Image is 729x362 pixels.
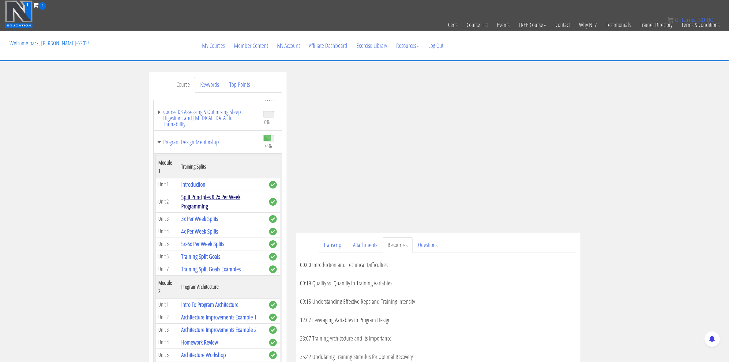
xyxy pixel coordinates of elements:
td: Unit 2 [155,191,178,212]
a: Architecture Improvements Example 1 [181,313,257,321]
td: Unit 4 [155,225,178,238]
a: Affiliate Dashboard [304,31,352,60]
a: My Account [272,31,304,60]
a: Resources [392,31,424,60]
a: 4x Per Week Splits [181,227,218,235]
span: complete [269,253,277,261]
th: Program Architecture [178,275,266,298]
span: 76% [265,143,272,149]
a: Questions [413,237,443,253]
a: Attachments [348,237,382,253]
a: Contact [551,10,574,40]
a: Certs [443,10,462,40]
p: 35:42 Undulating Training Stimulus for Optimal Recovery [300,352,576,361]
span: complete [269,301,277,309]
td: Unit 5 [155,349,178,361]
a: Top Points [225,77,255,93]
p: Welcome back, [PERSON_NAME]-5203! [5,31,93,55]
td: Unit 6 [155,250,178,263]
span: complete [269,265,277,273]
a: Why N1? [574,10,601,40]
span: items: [680,17,697,23]
th: Training Splits [178,155,266,178]
a: Trainer Directory [635,10,677,40]
a: Introduction [181,180,205,189]
a: Terms & Conditions [677,10,724,40]
p: 12:07 Leveraging Variables in Program Design [300,315,576,325]
th: Module 1 [155,155,178,178]
td: Unit 3 [155,212,178,225]
a: Architecture Workshop [181,351,226,359]
a: Events [492,10,514,40]
span: complete [269,326,277,334]
a: Training Split Goals Examples [181,265,241,273]
a: Member Content [229,31,272,60]
a: 0 [33,1,46,9]
a: Course 03 Assessing & Optimizing Sleep Digestion, and [MEDICAL_DATA] for Trainability [157,109,257,127]
bdi: 0.00 [698,17,714,23]
a: Log Out [424,31,448,60]
span: complete [269,215,277,223]
span: 0 [675,17,678,23]
span: complete [269,314,277,321]
span: $ [698,17,702,23]
a: 5x-6x Per Week Splits [181,240,224,248]
td: Unit 7 [155,263,178,275]
img: icon11.png [667,17,674,23]
p: 09:15 Understanding Effective Reps and Training Intensity [300,297,576,306]
span: complete [269,228,277,235]
td: Unit 4 [155,336,178,349]
td: Unit 5 [155,238,178,250]
a: Program Design Mentorship [157,139,257,145]
th: Module 2 [155,275,178,298]
span: complete [269,181,277,189]
span: 0 [39,2,46,10]
a: Split Principles & 2x Per Week Programming [181,193,240,210]
td: Unit 1 [155,178,178,191]
a: 0 items: $0.00 [667,17,714,23]
a: Architecture Improvements Example 2 [181,326,257,334]
a: Course [172,77,195,93]
span: complete [269,198,277,206]
img: n1-education [5,0,33,28]
a: Testimonials [601,10,635,40]
a: Resources [383,237,413,253]
a: Intro To Program Architecture [181,300,239,309]
a: Homework Review [181,338,218,346]
a: My Courses [197,31,229,60]
span: complete [269,339,277,346]
span: complete [269,240,277,248]
a: Course List [462,10,492,40]
a: Training Split Goals [181,252,220,261]
a: Transcript [319,237,348,253]
p: 00:19 Quality vs. Quantity in Training Variables [300,279,576,288]
a: FREE Course [514,10,551,40]
span: 0% [265,119,270,125]
a: 3x Per Week Splits [181,215,218,223]
span: complete [269,351,277,359]
td: Unit 3 [155,323,178,336]
p: 23:07 Training Architecture and Its Importance [300,334,576,343]
a: Exercise Library [352,31,392,60]
td: Unit 2 [155,311,178,323]
a: Keywords [196,77,224,93]
span: 100% [265,95,274,102]
td: Unit 1 [155,298,178,311]
p: 00:00 Introduction and Technical Difficulties [300,260,576,269]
